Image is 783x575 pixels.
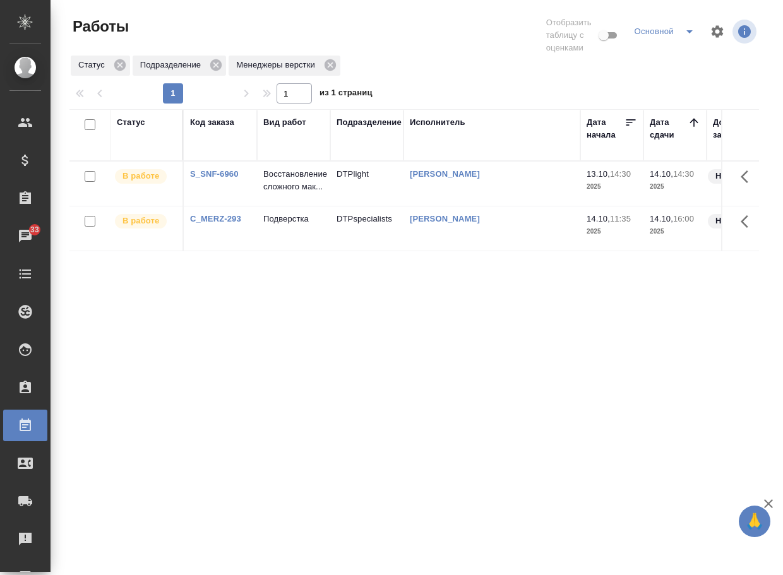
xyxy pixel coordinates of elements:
td: DTPspecialists [330,206,403,251]
div: Дата сдачи [650,116,688,141]
p: Статус [78,59,109,71]
a: 33 [3,220,47,252]
p: 11:35 [610,214,631,223]
p: 2025 [587,181,637,193]
div: Дата начала [587,116,625,141]
div: Вид работ [263,116,306,129]
a: C_MERZ-293 [190,214,241,223]
span: 33 [23,223,47,236]
div: Менеджеры верстки [229,56,340,76]
div: Исполнитель выполняет работу [114,168,176,185]
span: Работы [69,16,129,37]
p: 2025 [587,225,637,238]
div: Подразделение [133,56,226,76]
p: В работе [123,215,159,227]
div: split button [631,21,702,42]
span: из 1 страниц [320,85,373,104]
span: Посмотреть информацию [732,20,759,44]
td: DTPlight [330,162,403,206]
p: 13.10, [587,169,610,179]
p: 2025 [650,225,700,238]
div: Статус [117,116,145,129]
p: Подразделение [140,59,205,71]
button: 🙏 [739,506,770,537]
p: 14.10, [650,214,673,223]
p: В работе [123,170,159,182]
a: [PERSON_NAME] [410,169,480,179]
button: Здесь прячутся важные кнопки [733,162,763,192]
p: 14.10, [650,169,673,179]
div: Исполнитель выполняет работу [114,213,176,230]
p: 2025 [650,181,700,193]
p: Нормальный [715,170,770,182]
p: Нормальный [715,215,770,227]
div: Статус [71,56,130,76]
div: Код заказа [190,116,234,129]
span: Отобразить таблицу с оценками [546,16,597,54]
p: Менеджеры верстки [236,59,320,71]
p: 14:30 [673,169,694,179]
div: Исполнитель [410,116,465,129]
p: 14.10, [587,214,610,223]
p: Восстановление сложного мак... [263,168,324,193]
p: Подверстка [263,213,324,225]
a: S_SNF-6960 [190,169,239,179]
a: [PERSON_NAME] [410,214,480,223]
span: Настроить таблицу [702,16,732,47]
p: 16:00 [673,214,694,223]
div: Подразделение [337,116,402,129]
div: Доп. статус заказа [713,116,779,141]
span: 🙏 [744,508,765,535]
p: 14:30 [610,169,631,179]
button: Здесь прячутся важные кнопки [733,206,763,237]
